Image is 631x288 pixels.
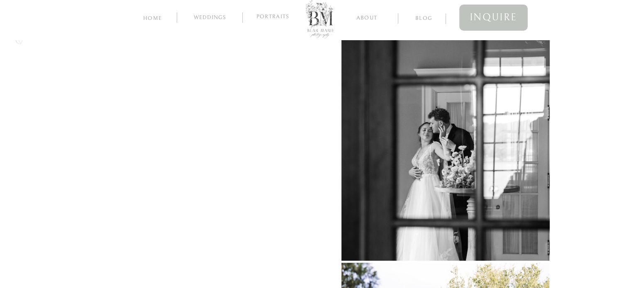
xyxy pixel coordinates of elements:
[253,14,293,21] a: Portraits
[470,9,517,27] span: inquire
[459,5,528,31] a: inquire
[188,15,232,23] a: Weddings
[347,13,387,21] a: about
[141,14,164,22] a: home
[408,14,440,22] a: blog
